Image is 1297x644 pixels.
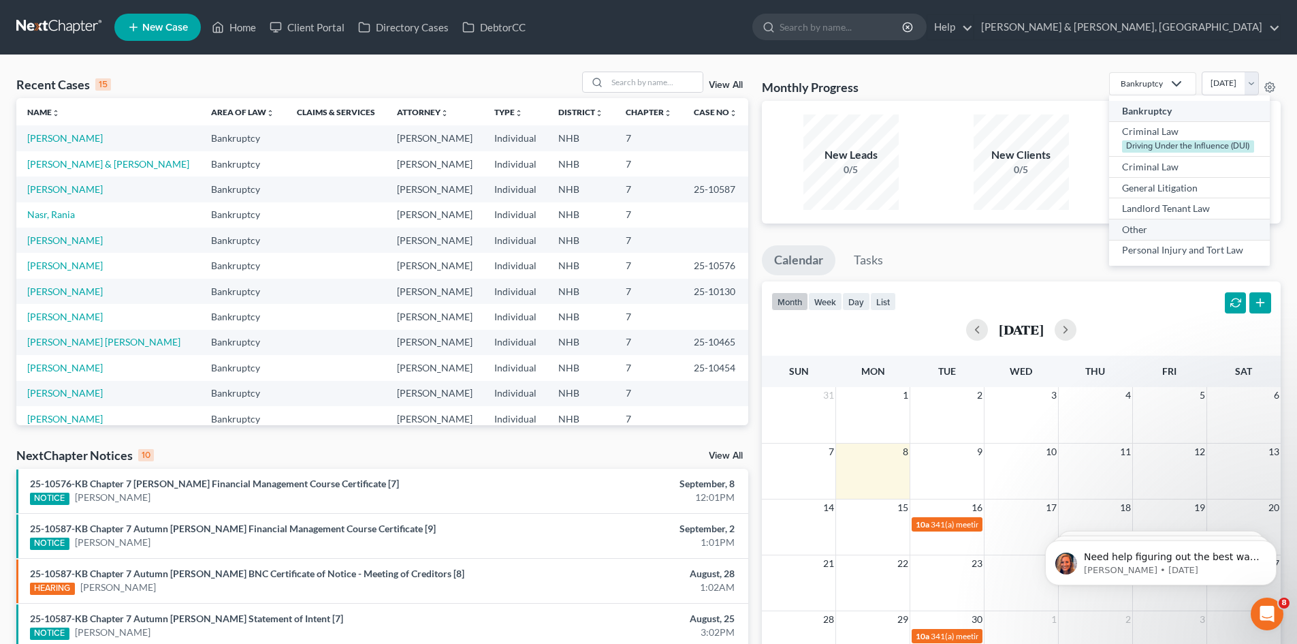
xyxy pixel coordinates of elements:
a: [PERSON_NAME] & [PERSON_NAME] [27,158,189,170]
td: 7 [615,304,683,329]
td: [PERSON_NAME] [386,330,483,355]
div: Other [1122,223,1257,236]
td: [PERSON_NAME] [386,151,483,177]
div: Criminal Law [1122,160,1257,174]
span: 23 [970,555,984,572]
span: 8 [1279,598,1290,609]
a: 25-10587-KB Chapter 7 Autumn [PERSON_NAME] Financial Management Course Certificate [9] [30,523,436,534]
a: Nasr, Rania [27,209,75,220]
td: 7 [615,151,683,177]
span: Fri [1162,365,1176,377]
a: [PERSON_NAME] [27,183,103,195]
td: NHB [547,381,614,406]
td: NHB [547,177,614,202]
div: Criminal Law [1122,125,1257,138]
td: 7 [615,202,683,228]
span: 9 [976,444,984,460]
td: Individual [483,355,547,380]
td: Individual [483,279,547,304]
td: 25-10454 [683,355,748,380]
iframe: Intercom live chat [1251,598,1283,630]
td: Individual [483,381,547,406]
a: [PERSON_NAME] [27,413,103,425]
a: Bankruptcy [1109,101,1270,122]
th: Claims & Services [286,98,386,125]
span: 31 [822,387,835,403]
a: [PERSON_NAME] [27,311,103,322]
td: 7 [615,125,683,151]
span: 14 [822,500,835,516]
span: 4 [1124,387,1132,403]
h3: Monthly Progress [762,79,859,95]
a: Criminal Law [1109,157,1270,178]
a: Area of Lawunfold_more [211,107,274,117]
td: [PERSON_NAME] [386,125,483,151]
td: [PERSON_NAME] [386,381,483,406]
td: NHB [547,253,614,278]
a: 25-10576-KB Chapter 7 [PERSON_NAME] Financial Management Course Certificate [7] [30,478,399,489]
span: 19 [1193,500,1206,516]
div: Bankruptcy [1122,104,1257,118]
div: 1:01PM [509,536,735,549]
td: Bankruptcy [200,304,285,329]
td: [PERSON_NAME] [386,406,483,431]
td: 7 [615,355,683,380]
td: NHB [547,279,614,304]
div: 15 [95,78,111,91]
span: 3 [1198,611,1206,628]
a: Districtunfold_more [558,107,603,117]
i: unfold_more [664,109,672,117]
h2: [DATE] [999,322,1044,337]
span: 1 [1050,611,1058,628]
td: 7 [615,228,683,253]
button: day [842,292,870,311]
a: View All [709,80,743,90]
div: Landlord Tenant Law [1122,202,1257,215]
span: New Case [142,22,188,33]
td: [PERSON_NAME] [386,279,483,304]
a: [PERSON_NAME] [27,387,103,399]
span: Tue [938,365,956,377]
div: New Leads [803,147,899,163]
a: Attorneyunfold_more [397,107,449,117]
div: September, 2 [509,522,735,536]
div: NOTICE [30,538,69,550]
td: [PERSON_NAME] [386,177,483,202]
span: 12 [1193,444,1206,460]
td: Bankruptcy [200,381,285,406]
td: Individual [483,330,547,355]
a: Directory Cases [351,15,455,40]
td: [PERSON_NAME] [386,355,483,380]
div: General Litigation [1122,181,1257,194]
td: [PERSON_NAME] [386,304,483,329]
td: Individual [483,304,547,329]
span: 8 [901,444,910,460]
td: Bankruptcy [200,202,285,228]
a: Help [927,15,973,40]
input: Search by name... [607,72,703,92]
td: Bankruptcy [200,228,285,253]
a: Other [1109,219,1270,241]
i: unfold_more [52,109,60,117]
td: 7 [615,177,683,202]
td: 7 [615,406,683,431]
span: 30 [970,611,984,628]
span: 17 [1044,500,1058,516]
iframe: Intercom notifications message [1025,512,1297,607]
a: Calendar [762,245,835,275]
td: NHB [547,125,614,151]
td: 25-10465 [683,330,748,355]
div: New Clients [974,147,1069,163]
td: Bankruptcy [200,151,285,177]
span: 21 [822,555,835,572]
td: NHB [547,202,614,228]
div: 3:02PM [509,626,735,639]
a: Home [205,15,263,40]
button: list [870,292,896,311]
span: Mon [861,365,885,377]
i: unfold_more [266,109,274,117]
a: [PERSON_NAME] [75,626,150,639]
div: Driving Under the Influence (DUI) [1122,140,1254,153]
